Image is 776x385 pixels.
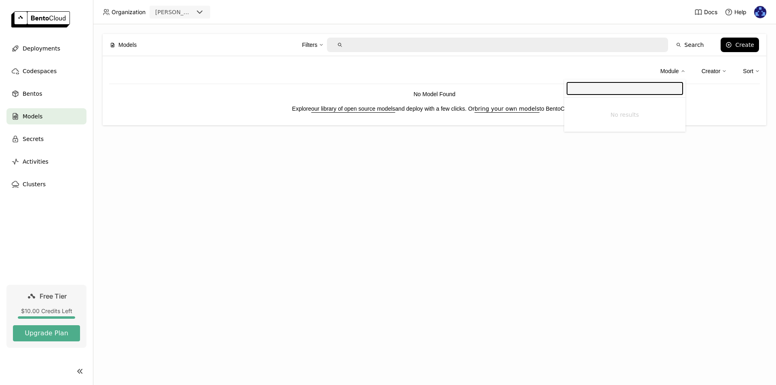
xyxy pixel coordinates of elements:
a: Codespaces [6,63,86,79]
div: Module [660,67,679,76]
img: logo [11,11,70,27]
span: Bentos [23,89,42,99]
div: [PERSON_NAME] [155,8,193,16]
button: Upgrade Plan [13,325,80,341]
div: Creator [702,63,727,80]
a: our library of open source models [311,105,395,112]
p: Explore and deploy with a few clicks. Or to BentoCloud. [109,104,760,113]
span: Codespaces [23,66,57,76]
a: Bentos [6,86,86,102]
div: Module [660,63,685,80]
p: No Model Found [109,90,760,99]
a: Docs [694,8,717,16]
span: Organization [112,8,145,16]
div: Filters [302,40,317,49]
div: Create [735,42,754,48]
span: Models [118,40,137,49]
img: Semone Noel [754,6,766,18]
div: Creator [702,67,721,76]
div: Sort [743,63,760,80]
div: $10.00 Credits Left [13,307,80,315]
input: Selected rosie. [194,8,195,17]
a: Free Tier$10.00 Credits LeftUpgrade Plan [6,285,86,348]
div: Sort [743,67,753,76]
span: Free Tier [40,292,67,300]
span: Clusters [23,179,46,189]
div: Help [725,8,746,16]
a: Secrets [6,131,86,147]
span: Models [23,112,42,121]
ul: Menu [564,98,685,132]
span: Deployments [23,44,60,53]
a: Activities [6,154,86,170]
span: Secrets [23,134,44,144]
button: Create [721,38,759,52]
span: Activities [23,157,48,166]
a: Deployments [6,40,86,57]
a: Models [6,108,86,124]
a: bring your own models [474,105,540,112]
span: Docs [704,8,717,16]
div: Filters [302,36,324,53]
div: Menu [564,80,685,132]
button: Search [671,38,709,52]
span: Help [734,8,746,16]
li: No results [564,101,685,128]
a: Clusters [6,176,86,192]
